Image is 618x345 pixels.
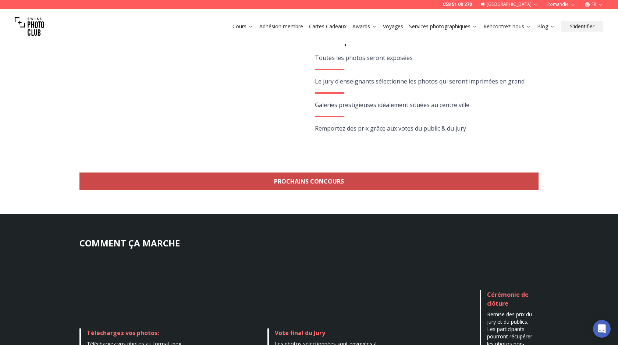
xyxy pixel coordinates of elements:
[306,21,349,32] button: Cartes Cadeaux
[480,21,534,32] button: Rencontrez-nous
[256,21,306,32] button: Adhésion membre
[593,320,611,338] div: Open Intercom Messenger
[79,172,539,190] a: Prochains concours
[232,23,253,30] a: Cours
[79,237,539,249] h3: COMMENT ÇA MARCHE
[534,21,558,32] button: Blog
[230,21,256,32] button: Cours
[487,291,529,307] span: Cérémonie de clôture
[259,23,303,30] a: Adhésion membre
[315,77,525,85] span: Le jury d'enseignants sélectionne les photos qui seront imprimées en grand
[561,21,603,32] button: S'identifier
[15,12,44,41] img: Swiss photo club
[315,54,413,62] span: Toutes les photos seront exposées
[275,329,325,337] span: Vote final du Jury
[443,1,472,7] a: 058 51 00 270
[383,23,403,30] a: Voyages
[315,101,469,109] span: Galeries prestigieuses idéalement situées au centre ville
[406,21,480,32] button: Services photographiques
[309,23,347,30] a: Cartes Cadeaux
[537,23,555,30] a: Blog
[349,21,380,32] button: Awards
[352,23,377,30] a: Awards
[315,124,466,132] span: Remportez des prix grâce aux votes du public & du jury
[87,328,189,337] div: Téléchargez vos photos:
[483,23,531,30] a: Rencontrez-nous
[380,21,406,32] button: Voyages
[409,23,477,30] a: Services photographiques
